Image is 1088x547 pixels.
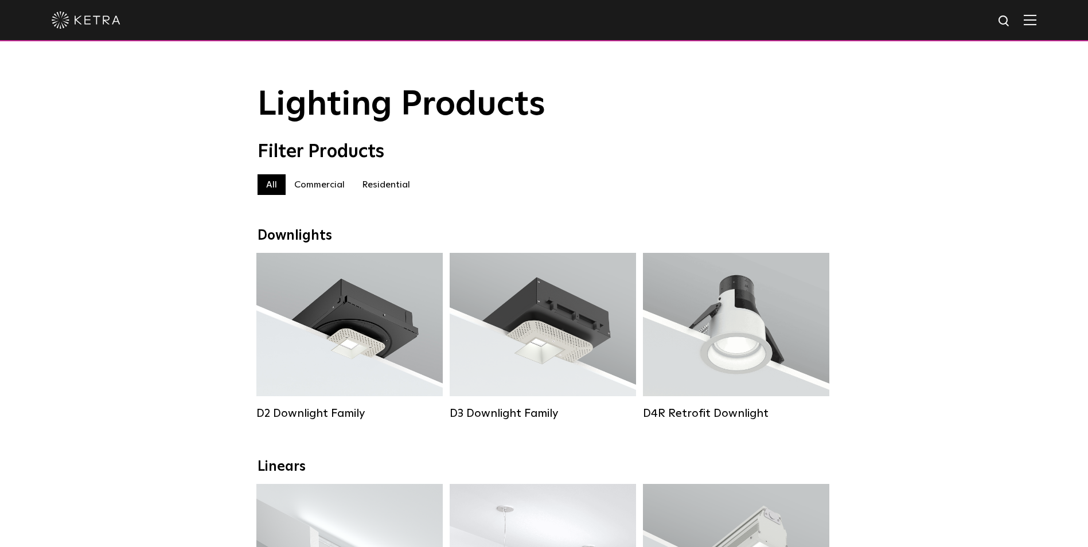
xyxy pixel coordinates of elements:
[52,11,120,29] img: ketra-logo-2019-white
[256,253,443,420] a: D2 Downlight Family Lumen Output:1200Colors:White / Black / Gloss Black / Silver / Bronze / Silve...
[258,141,831,163] div: Filter Products
[450,253,636,420] a: D3 Downlight Family Lumen Output:700 / 900 / 1100Colors:White / Black / Silver / Bronze / Paintab...
[256,407,443,420] div: D2 Downlight Family
[643,407,829,420] div: D4R Retrofit Downlight
[258,228,831,244] div: Downlights
[353,174,419,195] label: Residential
[997,14,1012,29] img: search icon
[258,174,286,195] label: All
[258,88,545,122] span: Lighting Products
[643,253,829,420] a: D4R Retrofit Downlight Lumen Output:800Colors:White / BlackBeam Angles:15° / 25° / 40° / 60°Watta...
[450,407,636,420] div: D3 Downlight Family
[1024,14,1036,25] img: Hamburger%20Nav.svg
[258,459,831,475] div: Linears
[286,174,353,195] label: Commercial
